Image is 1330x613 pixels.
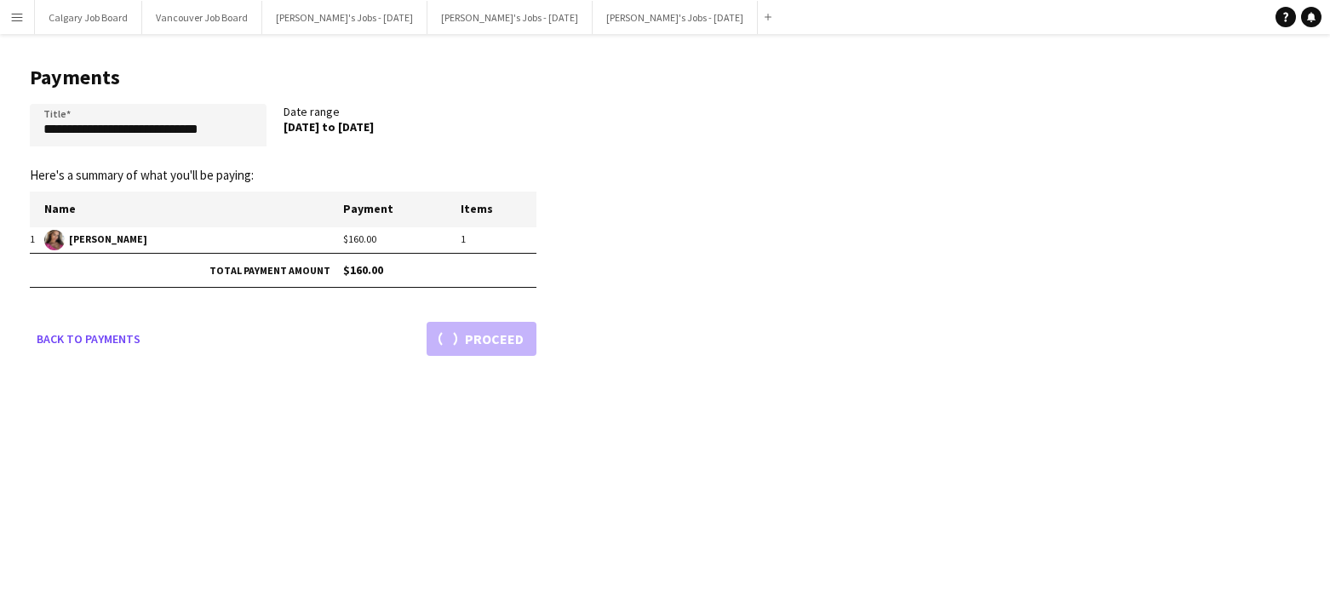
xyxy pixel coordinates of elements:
[44,192,342,226] th: Name
[30,168,536,183] p: Here's a summary of what you'll be paying:
[343,226,461,253] td: $160.00
[284,119,520,135] div: [DATE] to [DATE]
[30,322,147,356] a: Back to payments
[461,192,536,226] th: Items
[343,192,461,226] th: Payment
[427,1,593,34] button: [PERSON_NAME]'s Jobs - [DATE]
[142,1,262,34] button: Vancouver Job Board
[593,1,758,34] button: [PERSON_NAME]'s Jobs - [DATE]
[461,226,536,253] td: 1
[284,104,537,153] div: Date range
[30,253,343,287] td: Total payment amount
[35,1,142,34] button: Calgary Job Board
[44,230,342,250] span: [PERSON_NAME]
[30,226,44,253] td: 1
[262,1,427,34] button: [PERSON_NAME]'s Jobs - [DATE]
[30,65,536,90] h1: Payments
[343,253,536,287] td: $160.00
